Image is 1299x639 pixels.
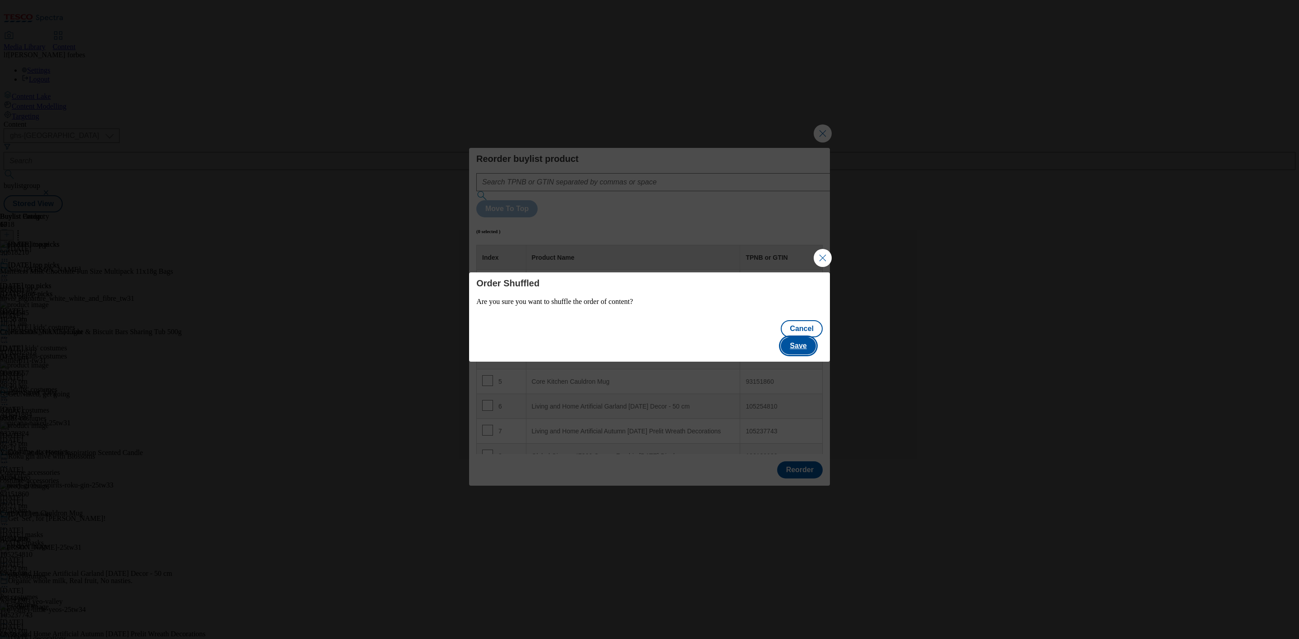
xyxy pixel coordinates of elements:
h4: Order Shuffled [476,278,823,289]
p: Are you sure you want to shuffle the order of content? [476,298,823,306]
button: Cancel [781,320,822,337]
div: Modal [469,272,830,362]
button: Save [781,337,815,354]
button: Close Modal [814,249,832,267]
